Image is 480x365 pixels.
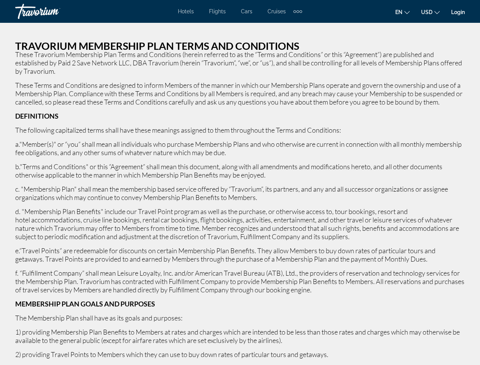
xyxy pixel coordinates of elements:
p: e.“Travel Points” are redeemable for discounts on certain Membership Plan Benefits. They allow Me... [15,246,465,263]
button: Extra navigation items [293,5,302,17]
button: Change currency [421,6,440,17]
span: en [395,9,402,15]
a: Flights [209,8,226,14]
a: Cars [241,8,252,14]
p: c. "Membership Plan" shall mean the membership based service offered by “Travorium”, its partners... [15,185,465,202]
a: Hotels [178,8,194,14]
p: These Terms and Conditions are designed to inform Members of the manner in which our Membership P... [15,81,465,106]
strong: DEFINITIONS [15,112,59,120]
p: b."Terms and Conditions" or this “Agreement” shall mean this document, along with all amendments ... [15,162,465,179]
span: USD [421,9,432,15]
p: 1) providing Membership Plan Benefits to Members at rates and charges which are intended to be le... [15,328,465,344]
strong: MEMBERSHIP PLAN GOALS AND PURPOSES [15,300,155,308]
p: d. "Membership Plan Benefits" include our Travel Point program as well as the purchase, or otherw... [15,207,465,241]
a: Travorium [15,2,91,21]
p: The Membership Plan shall have as its goals and purposes: [15,314,465,322]
a: Cruises [268,8,286,14]
p: f. “Fulfillment Company” shall mean Leisure Loyalty, Inc. and/or American Travel Bureau (ATB), Lt... [15,269,465,294]
button: Change language [395,6,410,17]
p: These Travorium Membership Plan Terms and Conditions (herein referred to as the “Terms and Condit... [15,50,465,75]
p: 2) providing Travel Points to Members which they can use to buy down rates of particular tours an... [15,350,465,359]
a: Login [451,9,465,15]
strong: TRAVORIUM MEMBERSHIP PLAN TERMS AND CONDITIONS [15,40,299,52]
p: a."Member(s)" or “you” shall mean all individuals who purchase Membership Plans and who otherwise... [15,140,465,157]
p: The following capitalized terms shall have these meanings assigned to them throughout the Terms a... [15,126,465,134]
